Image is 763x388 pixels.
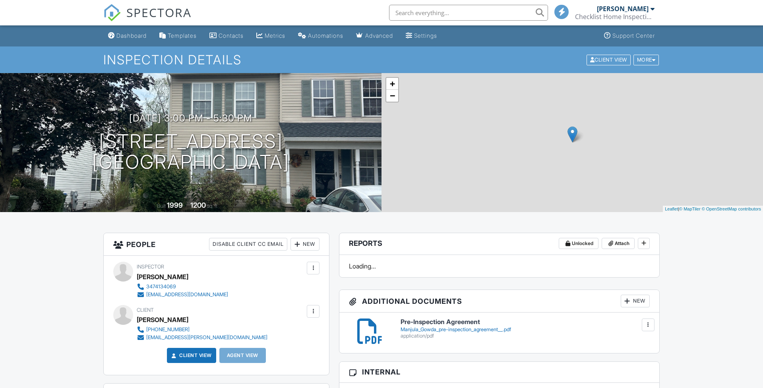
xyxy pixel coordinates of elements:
div: New [621,295,650,307]
a: © OpenStreetMap contributors [702,207,761,211]
h3: [DATE] 3:00 pm - 5:30 pm [129,113,252,124]
div: Manjula_Gowda_pre-inspection_agreement__.pdf [401,326,650,333]
a: Templates [156,29,200,43]
div: Automations [308,32,343,39]
a: Zoom out [386,90,398,102]
a: [EMAIL_ADDRESS][PERSON_NAME][DOMAIN_NAME] [137,334,267,342]
a: 3474134069 [137,283,228,291]
img: The Best Home Inspection Software - Spectora [103,4,121,21]
div: [PHONE_NUMBER] [146,326,190,333]
div: Settings [414,32,437,39]
a: Advanced [353,29,396,43]
span: sq. ft. [207,203,218,209]
div: 3474134069 [146,284,176,290]
h3: Additional Documents [339,290,659,313]
div: Contacts [219,32,244,39]
a: [PHONE_NUMBER] [137,326,267,334]
div: 1200 [190,201,206,209]
div: Client View [587,54,631,65]
a: Client View [170,351,212,359]
a: Client View [586,56,633,62]
a: Zoom in [386,78,398,90]
div: 1999 [167,201,183,209]
span: Inspector [137,264,164,270]
a: [EMAIL_ADDRESS][DOMAIN_NAME] [137,291,228,299]
a: Pre-Inspection Agreement Manjula_Gowda_pre-inspection_agreement__.pdf application/pdf [401,319,650,339]
h1: Inspection Details [103,53,660,67]
a: Metrics [253,29,289,43]
a: SPECTORA [103,11,192,27]
a: Settings [403,29,440,43]
h1: [STREET_ADDRESS] [GEOGRAPHIC_DATA] [92,131,289,173]
div: [PERSON_NAME] [597,5,649,13]
div: Support Center [612,32,655,39]
div: [PERSON_NAME] [137,271,188,283]
div: New [290,238,320,251]
div: application/pdf [401,333,650,339]
input: Search everything... [389,5,548,21]
a: © MapTiler [679,207,701,211]
a: Automations (Basic) [295,29,347,43]
div: | [663,206,763,212]
div: [EMAIL_ADDRESS][DOMAIN_NAME] [146,291,228,298]
div: Dashboard [116,32,147,39]
div: Advanced [365,32,393,39]
div: Templates [168,32,197,39]
a: Support Center [601,29,658,43]
div: Metrics [265,32,285,39]
div: [EMAIL_ADDRESS][PERSON_NAME][DOMAIN_NAME] [146,334,267,341]
h3: Internal [339,362,659,382]
a: Leaflet [665,207,678,211]
span: SPECTORA [126,4,192,21]
h6: Pre-Inspection Agreement [401,319,650,326]
div: Disable Client CC Email [209,238,287,251]
a: Contacts [206,29,247,43]
div: Checklist Home Inspections [575,13,655,21]
h3: People [104,233,329,256]
div: [PERSON_NAME] [137,314,188,326]
a: Dashboard [105,29,150,43]
span: Built [157,203,166,209]
div: More [633,54,659,65]
span: Client [137,307,154,313]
